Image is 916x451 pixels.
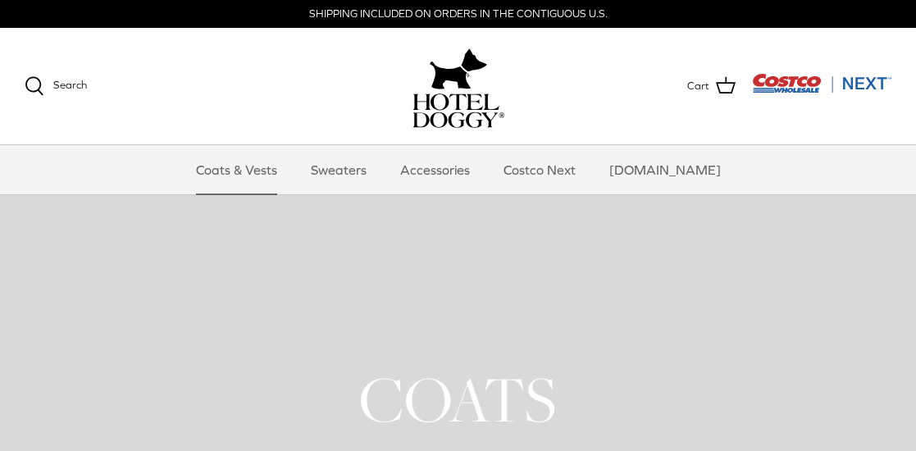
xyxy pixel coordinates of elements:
img: Costco Next [752,73,891,93]
a: Costco Next [489,145,590,194]
a: Search [25,76,87,96]
a: [DOMAIN_NAME] [595,145,736,194]
a: Accessories [385,145,485,194]
a: Sweaters [296,145,381,194]
span: Cart [687,78,709,95]
h1: COATS [25,359,891,440]
img: hoteldoggycom [412,93,504,128]
a: Coats & Vests [181,145,292,194]
a: Cart [687,75,736,97]
a: Visit Costco Next [752,84,891,96]
span: Search [53,79,87,91]
img: hoteldoggy.com [430,44,487,93]
a: hoteldoggy.com hoteldoggycom [412,44,504,128]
